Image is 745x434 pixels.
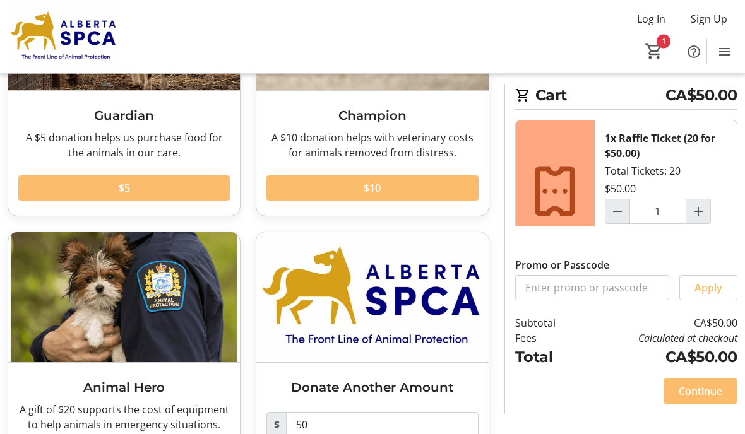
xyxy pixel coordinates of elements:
[580,346,737,368] td: CA$50.00
[681,39,706,64] button: Help
[712,39,737,64] button: Menu
[364,181,381,196] span: $10
[580,331,737,346] td: Calculated at checkout
[643,40,665,62] button: Cart
[18,131,230,161] div: A $5 donation helps us purchase food for the animals in our care.
[665,84,737,107] span: CA$50.00
[679,275,737,300] button: Apply
[515,257,609,273] label: Promo or Passcode
[679,384,722,399] span: Continue
[681,9,737,29] button: Sign Up
[266,176,478,201] button: $10
[266,131,478,161] div: A $10 donation helps with veterinary costs for animals removed from distress.
[266,378,478,397] h3: Donate Another Amount
[605,199,629,223] button: Decrement by one
[18,402,230,433] div: A gift of $20 supports the cost of equipment to help animals in emergency situations.
[691,11,727,26] span: Sign Up
[664,378,737,404] button: Continue
[694,280,722,295] span: Apply
[580,315,737,331] td: CA$50.00
[18,378,230,397] h3: Animal Hero
[8,233,240,363] img: Animal Hero
[515,275,669,300] input: Enter promo or passcode
[8,5,120,68] img: Alberta SPCA's Logo
[605,226,674,252] button: Remove
[637,11,665,26] span: Log In
[627,9,676,29] button: Log In
[605,131,727,161] div: 1x Raffle Ticket (20 for $50.00)
[119,181,130,196] span: $5
[18,176,230,201] button: $5
[605,181,636,196] div: $50.00
[629,199,686,224] input: Raffle Ticket (20 for $50.00) Quantity
[18,107,230,126] h3: Guardian
[256,233,488,363] img: Donate Another Amount
[515,315,580,331] td: Subtotal
[266,107,478,126] h3: Champion
[515,84,737,110] h2: Cart
[515,331,580,346] td: Fees
[686,199,710,223] button: Increment by one
[595,120,737,262] div: Total Tickets: 20
[515,346,580,368] td: Total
